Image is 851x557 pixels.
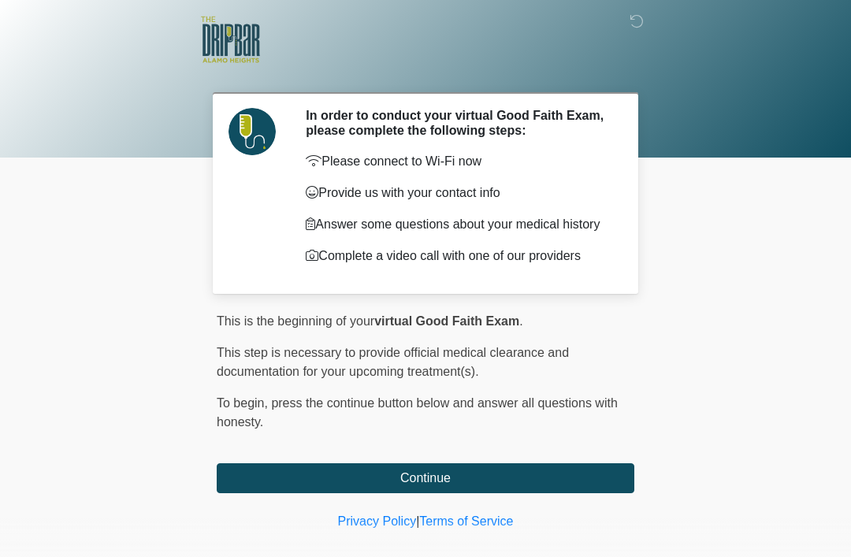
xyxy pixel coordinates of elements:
img: Agent Avatar [229,108,276,155]
p: Please connect to Wi-Fi now [306,152,611,171]
span: This step is necessary to provide official medical clearance and documentation for your upcoming ... [217,346,569,378]
span: To begin, [217,396,271,410]
a: | [416,514,419,528]
p: Provide us with your contact info [306,184,611,202]
a: Privacy Policy [338,514,417,528]
a: Terms of Service [419,514,513,528]
button: Continue [217,463,634,493]
p: Answer some questions about your medical history [306,215,611,234]
img: The DRIPBaR - Alamo Heights Logo [201,12,260,68]
p: Complete a video call with one of our providers [306,247,611,266]
span: . [519,314,522,328]
span: press the continue button below and answer all questions with honesty. [217,396,618,429]
strong: virtual Good Faith Exam [374,314,519,328]
span: This is the beginning of your [217,314,374,328]
h2: In order to conduct your virtual Good Faith Exam, please complete the following steps: [306,108,611,138]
